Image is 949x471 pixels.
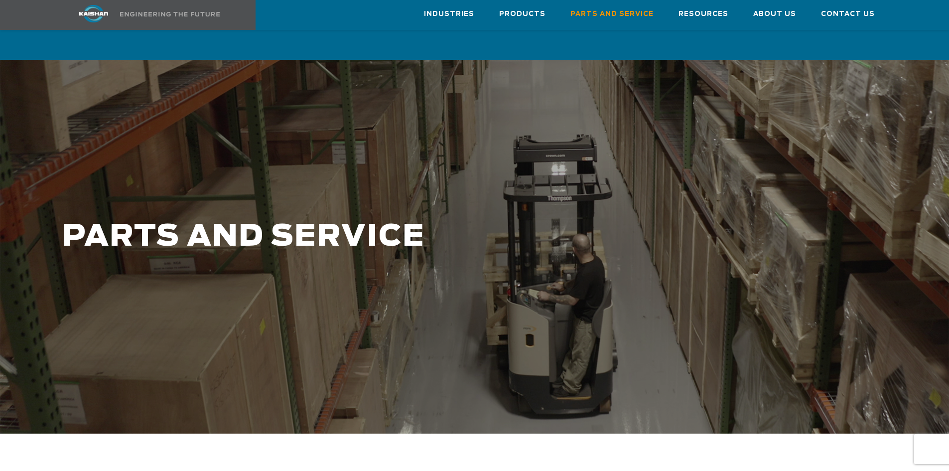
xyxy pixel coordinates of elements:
[570,0,654,27] a: Parts and Service
[62,220,748,254] h1: PARTS AND SERVICE
[753,8,796,20] span: About Us
[570,8,654,20] span: Parts and Service
[678,0,728,27] a: Resources
[821,8,875,20] span: Contact Us
[424,0,474,27] a: Industries
[821,0,875,27] a: Contact Us
[120,12,220,16] img: Engineering the future
[678,8,728,20] span: Resources
[499,0,545,27] a: Products
[56,5,131,22] img: kaishan logo
[424,8,474,20] span: Industries
[753,0,796,27] a: About Us
[499,8,545,20] span: Products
